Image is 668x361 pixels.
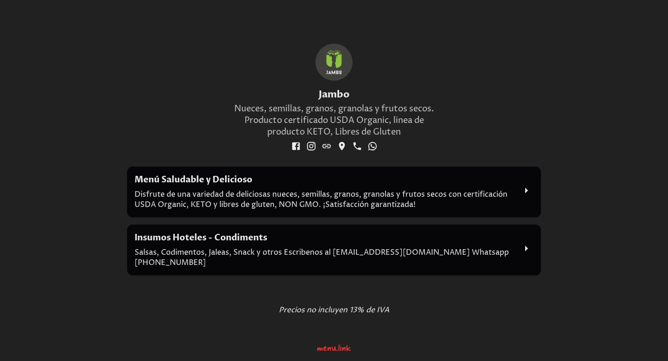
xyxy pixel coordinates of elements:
p: Precios no incluyen 13% de IVA [116,305,552,315]
a: social-link-WEBSITE [320,140,333,153]
p: Disfrute de una variedad de deliciosas nueces, semillas, granos, granolas y frutos secos con cert... [135,189,516,210]
a: social-link-WHATSAPP [366,140,379,153]
a: social-link-FACEBOOK [289,140,302,153]
h1: Jambo [225,88,443,101]
p: Salsas, Codimentos, Jaleas, Snack y otros Escribenos al [EMAIL_ADDRESS][DOMAIN_NAME] Whatsapp [PH... [135,247,516,268]
h2: Insumos Hoteles - Condiments [135,232,516,244]
p: Nueces, semillas, granos, granolas y frutos secos. Producto certificado USDA Organic, linea de pr... [225,103,443,138]
a: social-link-PHONE [351,140,364,153]
h2: Menú Saludable y Delicioso [135,174,516,186]
a: social-link-INSTAGRAM [305,140,318,153]
a: social-link-GOOGLE_LOCATION [335,140,348,153]
a: Menu Link Logo [317,337,351,353]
